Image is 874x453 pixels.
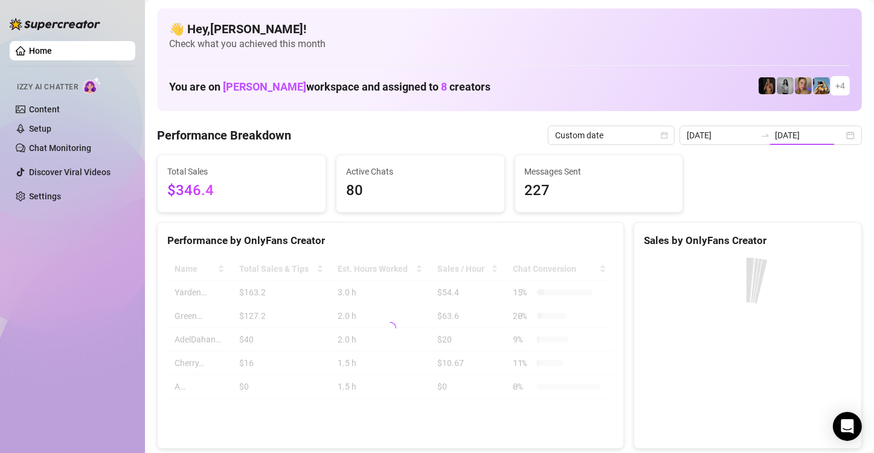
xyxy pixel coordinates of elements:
[167,179,316,202] span: $346.4
[835,79,845,92] span: + 4
[441,80,447,93] span: 8
[777,77,794,94] img: A
[83,77,101,94] img: AI Chatter
[157,127,291,144] h4: Performance Breakdown
[169,21,850,37] h4: 👋 Hey, [PERSON_NAME] !
[10,18,100,30] img: logo-BBDzfeDw.svg
[795,77,812,94] img: Cherry
[644,233,852,249] div: Sales by OnlyFans Creator
[167,165,316,178] span: Total Sales
[759,77,776,94] img: the_bohema
[29,124,51,133] a: Setup
[775,129,844,142] input: End date
[833,412,862,441] div: Open Intercom Messenger
[760,130,770,140] span: swap-right
[223,80,306,93] span: [PERSON_NAME]
[167,233,614,249] div: Performance by OnlyFans Creator
[384,321,397,335] span: loading
[687,129,756,142] input: Start date
[29,167,111,177] a: Discover Viral Videos
[346,179,495,202] span: 80
[169,37,850,51] span: Check what you achieved this month
[760,130,770,140] span: to
[525,179,673,202] span: 227
[29,143,91,153] a: Chat Monitoring
[29,46,52,56] a: Home
[29,104,60,114] a: Content
[661,132,668,139] span: calendar
[169,80,490,94] h1: You are on workspace and assigned to creators
[555,126,667,144] span: Custom date
[29,191,61,201] a: Settings
[346,165,495,178] span: Active Chats
[17,82,78,93] span: Izzy AI Chatter
[525,165,673,178] span: Messages Sent
[813,77,830,94] img: Babydanix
